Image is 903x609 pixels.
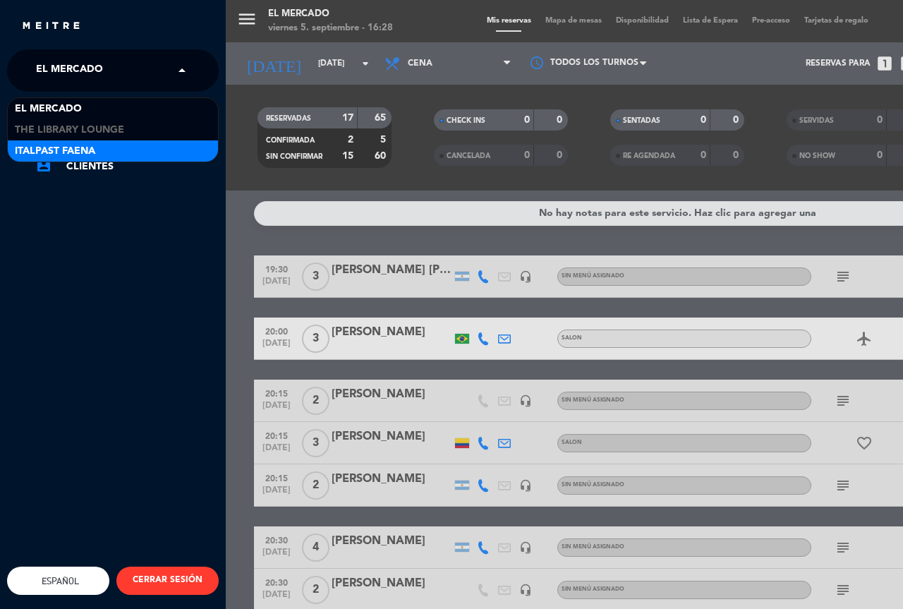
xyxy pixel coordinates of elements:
span: El Mercado [15,101,82,117]
a: account_boxClientes [35,158,219,175]
i: account_box [35,157,52,174]
span: Español [38,576,79,586]
button: CERRAR SESIÓN [116,567,219,595]
span: El Mercado [36,56,103,85]
span: The Library Lounge [15,122,124,138]
span: Italpast Faena [15,143,95,159]
img: MEITRE [21,21,81,32]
